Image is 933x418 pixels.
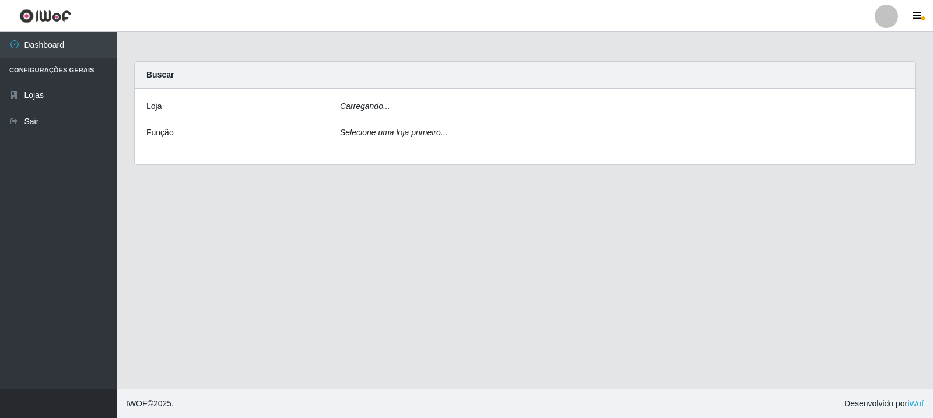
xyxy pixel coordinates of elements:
[340,101,390,111] i: Carregando...
[19,9,71,23] img: CoreUI Logo
[126,399,148,408] span: IWOF
[907,399,924,408] a: iWof
[146,100,162,113] label: Loja
[146,127,174,139] label: Função
[126,398,174,410] span: © 2025 .
[146,70,174,79] strong: Buscar
[844,398,924,410] span: Desenvolvido por
[340,128,447,137] i: Selecione uma loja primeiro...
